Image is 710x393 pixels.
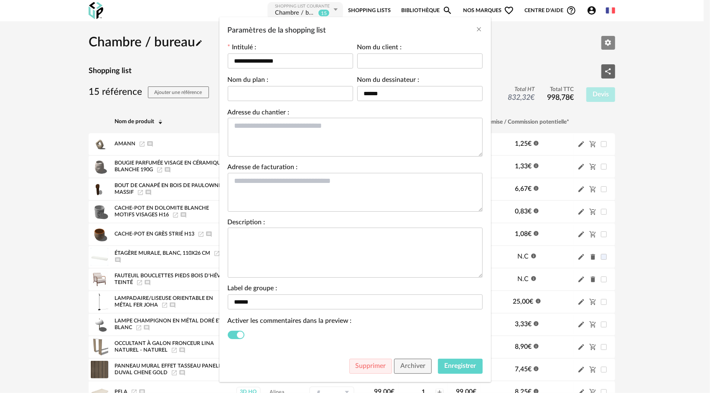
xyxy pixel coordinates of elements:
label: Nom du plan : [228,77,269,85]
label: Activer les commentaires dans la preview : [228,318,352,326]
span: Supprimer [356,363,386,369]
div: Paramètres de la shopping list [219,17,491,382]
span: Paramètres de la shopping list [228,27,326,34]
label: Nom du dessinateur : [357,77,420,85]
button: Archiver [394,359,432,374]
label: Adresse du chantier : [228,109,290,118]
button: Supprimer [349,359,392,374]
label: Description : [228,219,265,228]
label: Nom du client : [357,44,402,53]
button: Enregistrer [438,359,483,374]
label: Label de groupe : [228,285,277,294]
span: Archiver [400,363,425,369]
label: Adresse de facturation : [228,164,298,172]
label: Intitulé : [228,44,257,53]
button: Close [476,25,483,34]
span: Enregistrer [444,363,476,369]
